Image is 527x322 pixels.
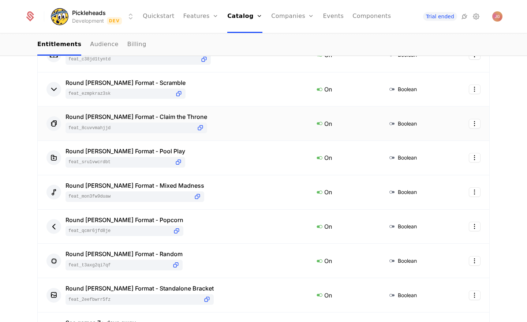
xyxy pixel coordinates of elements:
span: feat_T3aXG2qi7Qf [68,262,169,268]
div: On [315,256,370,266]
button: Select action [469,153,481,162]
span: Boolean [398,223,417,230]
span: Pickleheads [72,8,106,17]
nav: Main [37,34,490,56]
div: Development [72,17,104,25]
span: feat_SrU1vwCRdbt [68,159,172,165]
div: On [315,85,370,94]
button: Select action [469,291,481,300]
button: Select action [469,119,481,128]
span: Boolean [398,154,417,161]
a: Integrations [460,12,469,21]
button: Select action [469,85,481,94]
div: On [315,290,370,300]
span: Boolean [398,120,417,127]
span: feat_2EEFbwrR5Fz [68,297,200,303]
a: Billing [127,34,146,56]
span: feat_C38jd1TYNtd [68,56,197,62]
div: Round [PERSON_NAME] Format - Mixed Madness [66,183,204,188]
span: feat_8cUvVmahJjD [68,125,194,131]
div: On [315,187,370,197]
img: Pickleheads [51,8,68,25]
span: Boolean [398,292,417,299]
span: Dev [107,17,122,25]
div: Round [PERSON_NAME] Format - Popcorn [66,217,183,223]
a: Settings [472,12,481,21]
div: Round [PERSON_NAME] Format - Claim the Throne [66,114,207,120]
button: Select environment [53,8,135,25]
button: Select action [469,187,481,197]
div: Round [PERSON_NAME] Format - Random [66,251,183,257]
div: Round [PERSON_NAME] Format - Scramble [66,80,186,86]
img: Jeff Gordon [492,11,502,22]
a: Trial ended [423,12,457,21]
div: On [315,153,370,162]
ul: Choose Sub Page [37,34,146,56]
span: Boolean [398,86,417,93]
div: On [315,222,370,231]
a: Entitlements [37,34,81,56]
span: feat_Mon3fW9duAW [68,194,191,199]
button: Select action [469,256,481,266]
span: Boolean [398,188,417,196]
div: Round [PERSON_NAME] Format - Pool Play [66,148,185,154]
div: Round [PERSON_NAME] Format - Standalone Bracket [66,285,214,291]
a: Audience [90,34,119,56]
button: Select action [469,222,481,231]
button: Open user button [492,11,502,22]
span: feat_EzmpkRaZ3sk [68,91,172,97]
div: On [315,119,370,128]
span: feat_QcMr6Jfd8jE [68,228,170,234]
span: Boolean [398,257,417,265]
